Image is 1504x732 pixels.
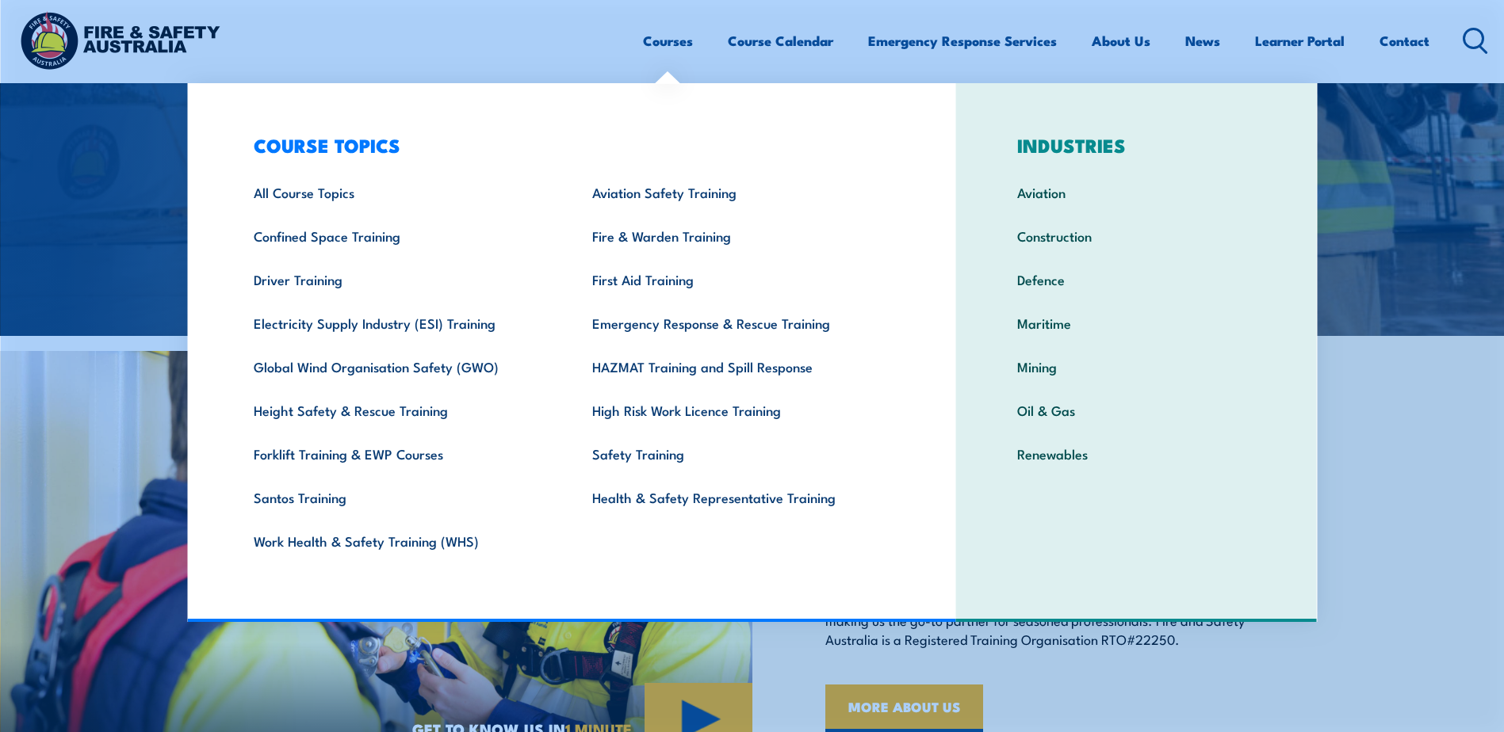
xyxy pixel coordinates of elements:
[993,170,1280,214] a: Aviation
[568,345,906,388] a: HAZMAT Training and Spill Response
[1255,20,1345,62] a: Learner Portal
[993,301,1280,345] a: Maritime
[568,475,906,519] a: Health & Safety Representative Training
[568,170,906,214] a: Aviation Safety Training
[1380,20,1429,62] a: Contact
[643,20,693,62] a: Courses
[229,257,568,301] a: Driver Training
[825,684,983,732] a: MORE ABOUT US
[993,214,1280,257] a: Construction
[728,20,833,62] a: Course Calendar
[1092,20,1150,62] a: About Us
[993,134,1280,156] h3: INDUSTRIES
[229,432,568,475] a: Forklift Training & EWP Courses
[568,432,906,475] a: Safety Training
[1185,20,1220,62] a: News
[993,257,1280,301] a: Defence
[568,301,906,345] a: Emergency Response & Rescue Training
[229,301,568,345] a: Electricity Supply Industry (ESI) Training
[229,475,568,519] a: Santos Training
[229,345,568,388] a: Global Wind Organisation Safety (GWO)
[229,134,906,156] h3: COURSE TOPICS
[868,20,1057,62] a: Emergency Response Services
[993,432,1280,475] a: Renewables
[568,388,906,432] a: High Risk Work Licence Training
[568,257,906,301] a: First Aid Training
[568,214,906,257] a: Fire & Warden Training
[229,519,568,562] a: Work Health & Safety Training (WHS)
[993,388,1280,432] a: Oil & Gas
[229,388,568,432] a: Height Safety & Rescue Training
[229,214,568,257] a: Confined Space Training
[993,345,1280,388] a: Mining
[229,170,568,214] a: All Course Topics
